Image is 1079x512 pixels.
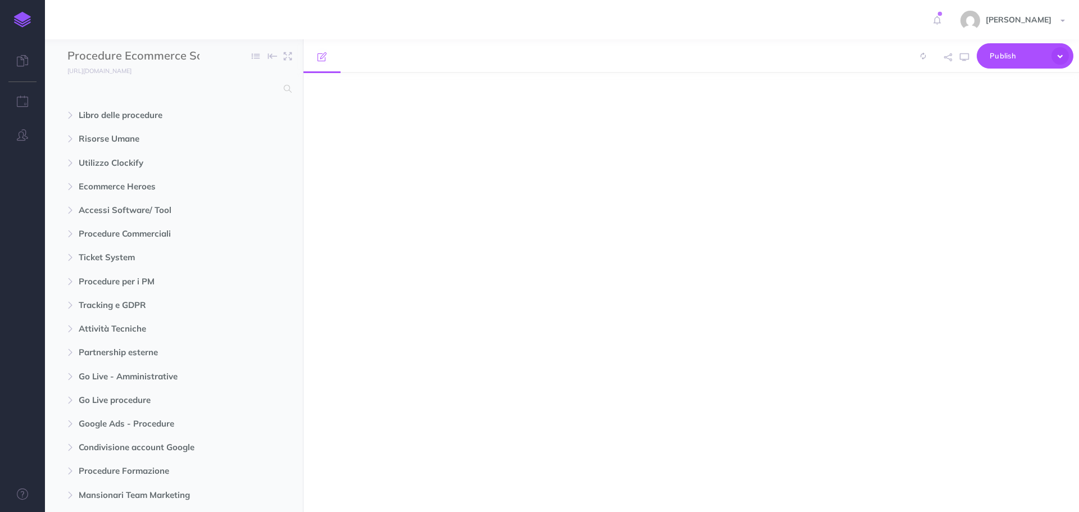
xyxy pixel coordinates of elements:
span: Publish [990,47,1046,65]
span: Google Ads - Procedure [79,417,221,431]
span: Go Live - Amministrative [79,370,221,383]
span: Risorse Umane [79,132,221,146]
span: Procedure per i PM [79,275,221,288]
span: Attività Tecniche [79,322,221,336]
span: Mansionari Team Marketing [79,488,221,502]
span: Condivisione account Google [79,441,221,454]
span: [PERSON_NAME] [980,15,1057,25]
span: Libro delle procedure [79,108,221,122]
input: Search [67,79,277,99]
span: Utilizzo Clockify [79,156,221,170]
button: Publish [977,43,1073,69]
a: [URL][DOMAIN_NAME] [45,65,143,76]
input: Documentation Name [67,48,200,65]
span: Ecommerce Heroes [79,180,221,193]
span: Procedure Formazione [79,464,221,478]
span: Tracking e GDPR [79,298,221,312]
span: Accessi Software/ Tool [79,203,221,217]
img: e87add64f3cafac7edbf2794c21eb1e1.jpg [960,11,980,30]
span: Ticket System [79,251,221,264]
small: [URL][DOMAIN_NAME] [67,67,132,75]
span: Procedure Commerciali [79,227,221,241]
span: Partnership esterne [79,346,221,359]
img: logo-mark.svg [14,12,31,28]
span: Go Live procedure [79,393,221,407]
